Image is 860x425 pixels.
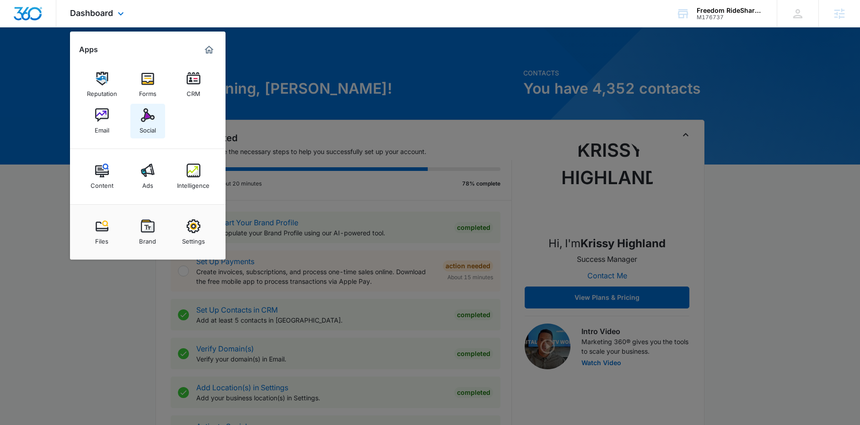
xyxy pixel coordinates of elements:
[187,85,200,97] div: CRM
[697,14,763,21] div: account id
[139,233,156,245] div: Brand
[697,7,763,14] div: account name
[79,45,98,54] h2: Apps
[176,159,211,194] a: Intelligence
[130,159,165,194] a: Ads
[182,233,205,245] div: Settings
[91,177,113,189] div: Content
[85,215,119,250] a: Files
[142,177,153,189] div: Ads
[70,8,113,18] span: Dashboard
[140,122,156,134] div: Social
[95,233,108,245] div: Files
[130,104,165,138] a: Social
[139,85,156,97] div: Forms
[177,177,210,189] div: Intelligence
[95,122,109,134] div: Email
[202,42,216,57] a: Marketing 360® Dashboard
[85,159,119,194] a: Content
[130,67,165,102] a: Forms
[85,104,119,138] a: Email
[85,67,119,102] a: Reputation
[87,85,117,97] div: Reputation
[176,67,211,102] a: CRM
[176,215,211,250] a: Settings
[130,215,165,250] a: Brand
